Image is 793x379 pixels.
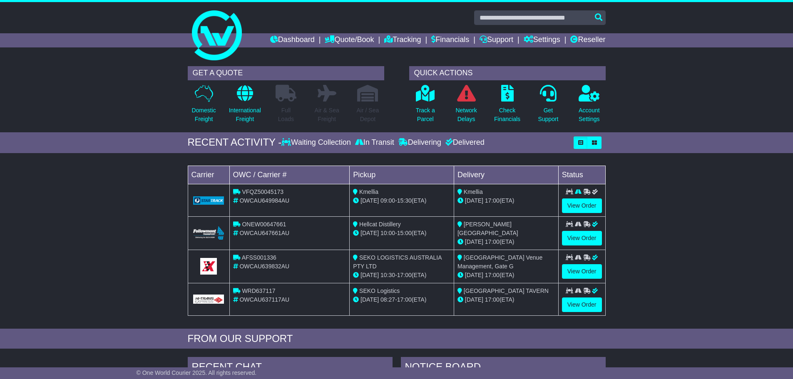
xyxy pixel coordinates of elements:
[465,238,483,245] span: [DATE]
[397,296,412,303] span: 17:00
[325,33,374,47] a: Quote/Book
[188,66,384,80] div: GET A QUOTE
[357,106,379,124] p: Air / Sea Depot
[137,369,257,376] span: © One World Courier 2025. All rights reserved.
[464,188,483,195] span: Kmellia
[353,271,450,280] div: - (ETA)
[457,196,555,205] div: (ETA)
[353,295,450,304] div: - (ETA)
[191,106,216,124] p: Domestic Freight
[562,231,602,245] a: View Order
[431,33,469,47] a: Financials
[359,287,400,294] span: SEKO Logistics
[359,221,401,228] span: Hellcat Distillery
[380,272,395,278] span: 10:30
[229,84,261,128] a: InternationalFreight
[485,197,500,204] span: 17:00
[239,296,289,303] span: OWCAU637117AU
[193,295,224,304] img: GetCarrierServiceLogo
[315,106,339,124] p: Air & Sea Freight
[485,272,500,278] span: 17:00
[562,297,602,312] a: View Order
[353,229,450,238] div: - (ETA)
[562,264,602,279] a: View Order
[409,66,606,80] div: QUICK ACTIONS
[455,84,477,128] a: NetworkDelays
[579,106,600,124] p: Account Settings
[242,221,286,228] span: ONEW00647661
[242,188,283,195] span: VFQZ50045173
[239,263,289,270] span: OWCAU639832AU
[415,84,435,128] a: Track aParcel
[193,226,224,240] img: Followmont_Transport.png
[396,138,443,147] div: Delivering
[465,197,483,204] span: [DATE]
[270,33,315,47] a: Dashboard
[242,254,276,261] span: AFSS001336
[455,106,477,124] p: Network Delays
[360,197,379,204] span: [DATE]
[188,136,282,149] div: RECENT ACTIVITY -
[397,272,412,278] span: 17:00
[485,238,500,245] span: 17:00
[416,106,435,124] p: Track a Parcel
[229,106,261,124] p: International Freight
[360,272,379,278] span: [DATE]
[281,138,353,147] div: Waiting Collection
[457,295,555,304] div: (ETA)
[537,84,559,128] a: GetSupport
[239,230,289,236] span: OWCAU647661AU
[380,230,395,236] span: 10:00
[457,238,555,246] div: (ETA)
[443,138,485,147] div: Delivered
[465,296,483,303] span: [DATE]
[353,254,442,270] span: SEKO LOGISTICS AUSTRALIA PTY LTD
[562,198,602,213] a: View Order
[191,84,216,128] a: DomesticFreight
[200,258,217,275] img: GetCarrierServiceLogo
[380,296,395,303] span: 08:27
[229,166,350,184] td: OWC / Carrier #
[360,296,379,303] span: [DATE]
[276,106,296,124] p: Full Loads
[353,196,450,205] div: - (ETA)
[464,287,549,294] span: [GEOGRAPHIC_DATA] TAVERN
[570,33,605,47] a: Reseller
[397,197,412,204] span: 15:30
[193,196,224,205] img: GetCarrierServiceLogo
[494,84,521,128] a: CheckFinancials
[239,197,289,204] span: OWCAU649984AU
[359,188,378,195] span: Kmellia
[384,33,421,47] a: Tracking
[457,221,518,236] span: [PERSON_NAME][GEOGRAPHIC_DATA]
[188,166,229,184] td: Carrier
[380,197,395,204] span: 09:00
[480,33,513,47] a: Support
[454,166,558,184] td: Delivery
[350,166,454,184] td: Pickup
[465,272,483,278] span: [DATE]
[360,230,379,236] span: [DATE]
[578,84,600,128] a: AccountSettings
[457,254,542,270] span: [GEOGRAPHIC_DATA] Venue Management, Gate G
[242,287,275,294] span: WRD637117
[397,230,412,236] span: 15:00
[188,333,606,345] div: FROM OUR SUPPORT
[538,106,558,124] p: Get Support
[485,296,500,303] span: 17:00
[353,138,396,147] div: In Transit
[558,166,605,184] td: Status
[494,106,520,124] p: Check Financials
[457,271,555,280] div: (ETA)
[524,33,560,47] a: Settings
